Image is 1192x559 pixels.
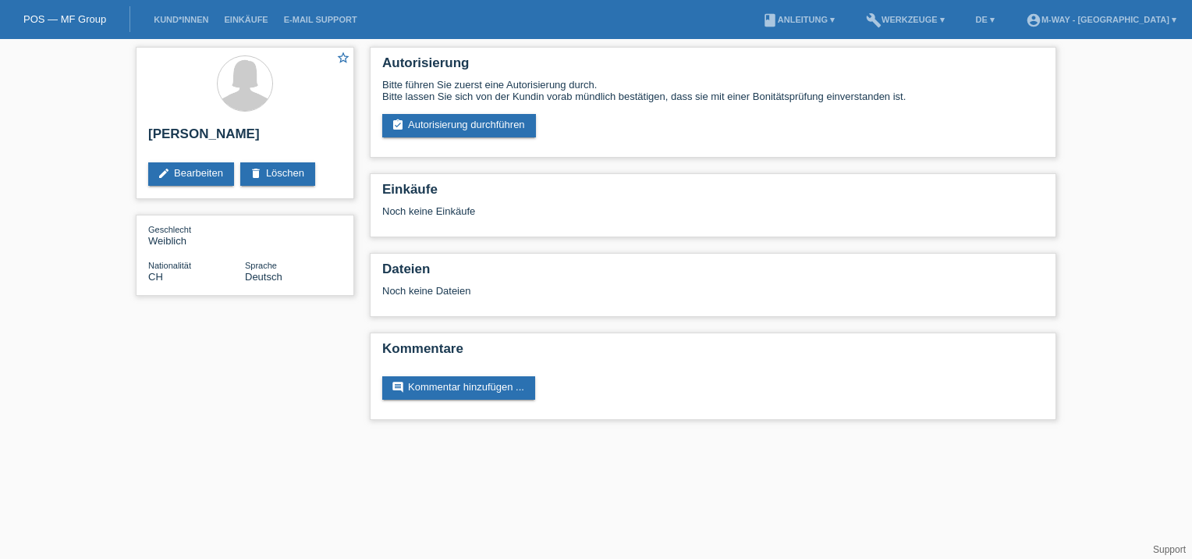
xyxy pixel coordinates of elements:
[148,162,234,186] a: editBearbeiten
[148,225,191,234] span: Geschlecht
[276,15,365,24] a: E-Mail Support
[240,162,315,186] a: deleteLöschen
[382,55,1044,79] h2: Autorisierung
[245,261,277,270] span: Sprache
[866,12,882,28] i: build
[148,223,245,247] div: Weiblich
[382,341,1044,365] h2: Kommentare
[382,79,1044,102] div: Bitte führen Sie zuerst eine Autorisierung durch. Bitte lassen Sie sich von der Kundin vorab münd...
[250,167,262,180] i: delete
[858,15,953,24] a: buildWerkzeuge ▾
[336,51,350,65] i: star_border
[1026,12,1041,28] i: account_circle
[968,15,1002,24] a: DE ▾
[392,381,404,393] i: comment
[1018,15,1184,24] a: account_circlem-way - [GEOGRAPHIC_DATA] ▾
[148,126,342,150] h2: [PERSON_NAME]
[336,51,350,67] a: star_border
[23,13,106,25] a: POS — MF Group
[158,167,170,180] i: edit
[148,261,191,270] span: Nationalität
[1153,544,1186,555] a: Support
[382,182,1044,205] h2: Einkäufe
[216,15,275,24] a: Einkäufe
[382,205,1044,229] div: Noch keine Einkäufe
[382,114,536,137] a: assignment_turned_inAutorisierung durchführen
[382,285,859,297] div: Noch keine Dateien
[382,262,1044,285] h2: Dateien
[382,376,535,400] a: commentKommentar hinzufügen ...
[392,119,404,131] i: assignment_turned_in
[754,15,843,24] a: bookAnleitung ▾
[148,271,163,283] span: Schweiz
[146,15,216,24] a: Kund*innen
[762,12,778,28] i: book
[245,271,282,283] span: Deutsch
